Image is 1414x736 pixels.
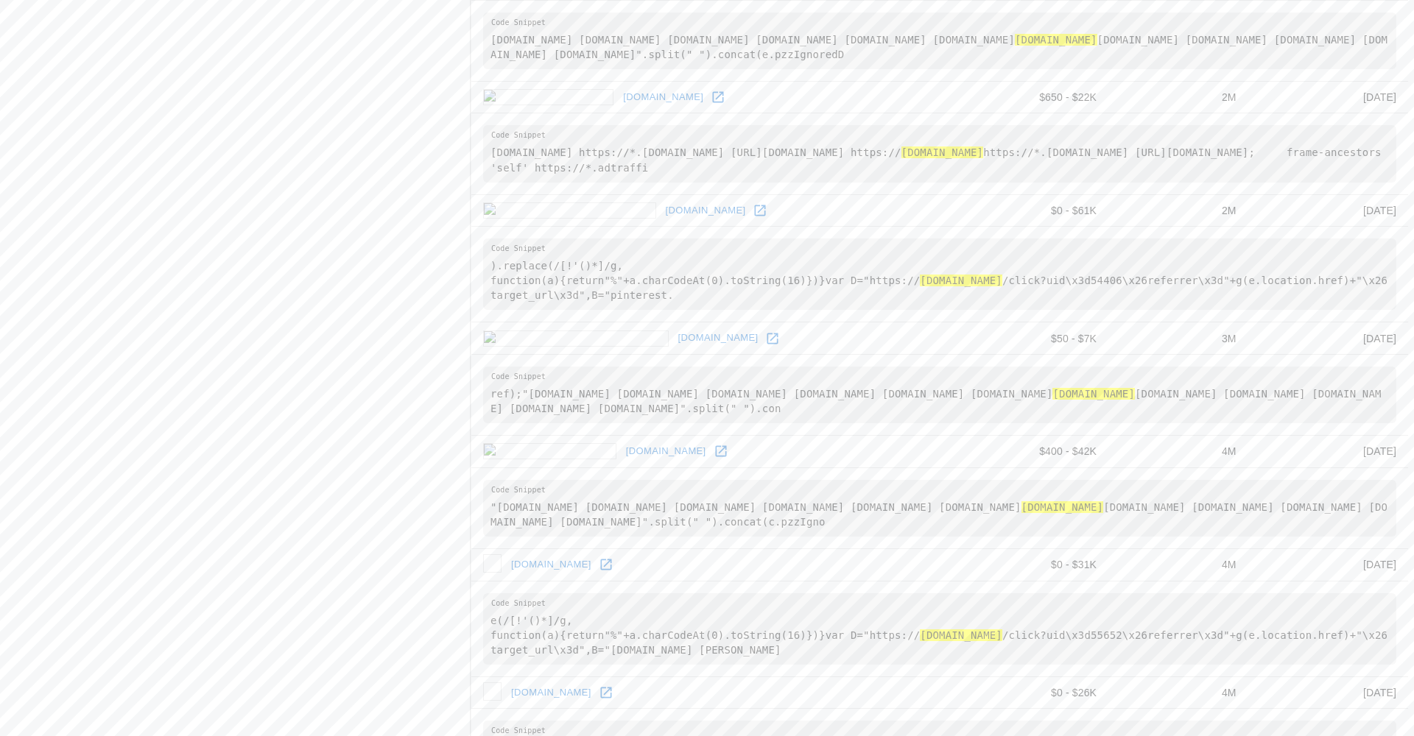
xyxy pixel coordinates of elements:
[483,89,613,105] img: timdehoog.nl icon
[507,553,595,576] a: [DOMAIN_NAME]
[483,593,1396,665] pre: e(/[!'()*]/g, function(a){return"%"+a.charCodeAt(0).toString(16)})}var D="https:// /click?uid\x3d...
[1248,194,1408,227] td: [DATE]
[960,194,1108,227] td: $0 - $61K
[1248,676,1408,709] td: [DATE]
[1248,322,1408,355] td: [DATE]
[749,199,771,222] a: Open thathomepage.com in new window
[483,330,669,347] img: strongfitcommunity.nl icon
[901,146,984,158] hl: [DOMAIN_NAME]
[1108,548,1248,581] td: 4M
[761,328,784,350] a: Open strongfitcommunity.nl in new window
[619,86,707,109] a: [DOMAIN_NAME]
[675,327,762,350] a: [DOMAIN_NAME]
[662,199,750,222] a: [DOMAIN_NAME]
[507,682,595,704] a: [DOMAIN_NAME]
[1108,436,1248,468] td: 4M
[960,548,1108,581] td: $0 - $31K
[920,629,1002,641] hl: [DOMAIN_NAME]
[1015,34,1097,46] hl: [DOMAIN_NAME]
[1248,81,1408,113] td: [DATE]
[1248,436,1408,468] td: [DATE]
[483,202,656,219] img: thathomepage.com icon
[1108,322,1248,355] td: 3M
[1108,81,1248,113] td: 2M
[622,440,710,463] a: [DOMAIN_NAME]
[1248,548,1408,581] td: [DATE]
[960,81,1108,113] td: $650 - $22K
[483,13,1396,69] pre: [DOMAIN_NAME] [DOMAIN_NAME] [DOMAIN_NAME] [DOMAIN_NAME] [DOMAIN_NAME] [DOMAIN_NAME] [DOMAIN_NAME]...
[1108,676,1248,709] td: 4M
[483,238,1396,310] pre: ).replace(/[!'()*]/g, function(a){return"%"+a.charCodeAt(0).toString(16)})}var D="https:// /click...
[595,682,617,704] a: Open goodgirlscompany.nl in new window
[483,367,1396,423] pre: ref);"[DOMAIN_NAME] [DOMAIN_NAME] [DOMAIN_NAME] [DOMAIN_NAME] [DOMAIN_NAME] [DOMAIN_NAME] [DOMAIN...
[483,554,502,573] img: period.nl icon
[1108,194,1248,227] td: 2M
[483,480,1396,537] pre: "[DOMAIN_NAME] [DOMAIN_NAME] [DOMAIN_NAME] [DOMAIN_NAME] [DOMAIN_NAME] [DOMAIN_NAME] [DOMAIN_NAME...
[1052,388,1135,400] hl: [DOMAIN_NAME]
[960,676,1108,709] td: $0 - $26K
[1021,501,1104,513] hl: [DOMAIN_NAME]
[920,275,1002,286] hl: [DOMAIN_NAME]
[960,322,1108,355] td: $50 - $7K
[960,436,1108,468] td: $400 - $42K
[483,443,616,459] img: careerwise.nl icon
[710,440,732,462] a: Open careerwise.nl in new window
[595,553,617,576] a: Open period.nl in new window
[483,682,502,701] img: goodgirlscompany.nl icon
[483,125,1396,182] pre: [DOMAIN_NAME] https://*.[DOMAIN_NAME] [URL][DOMAIN_NAME] https:// https://*.[DOMAIN_NAME] [URL][D...
[707,86,729,108] a: Open timdehoog.nl in new window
